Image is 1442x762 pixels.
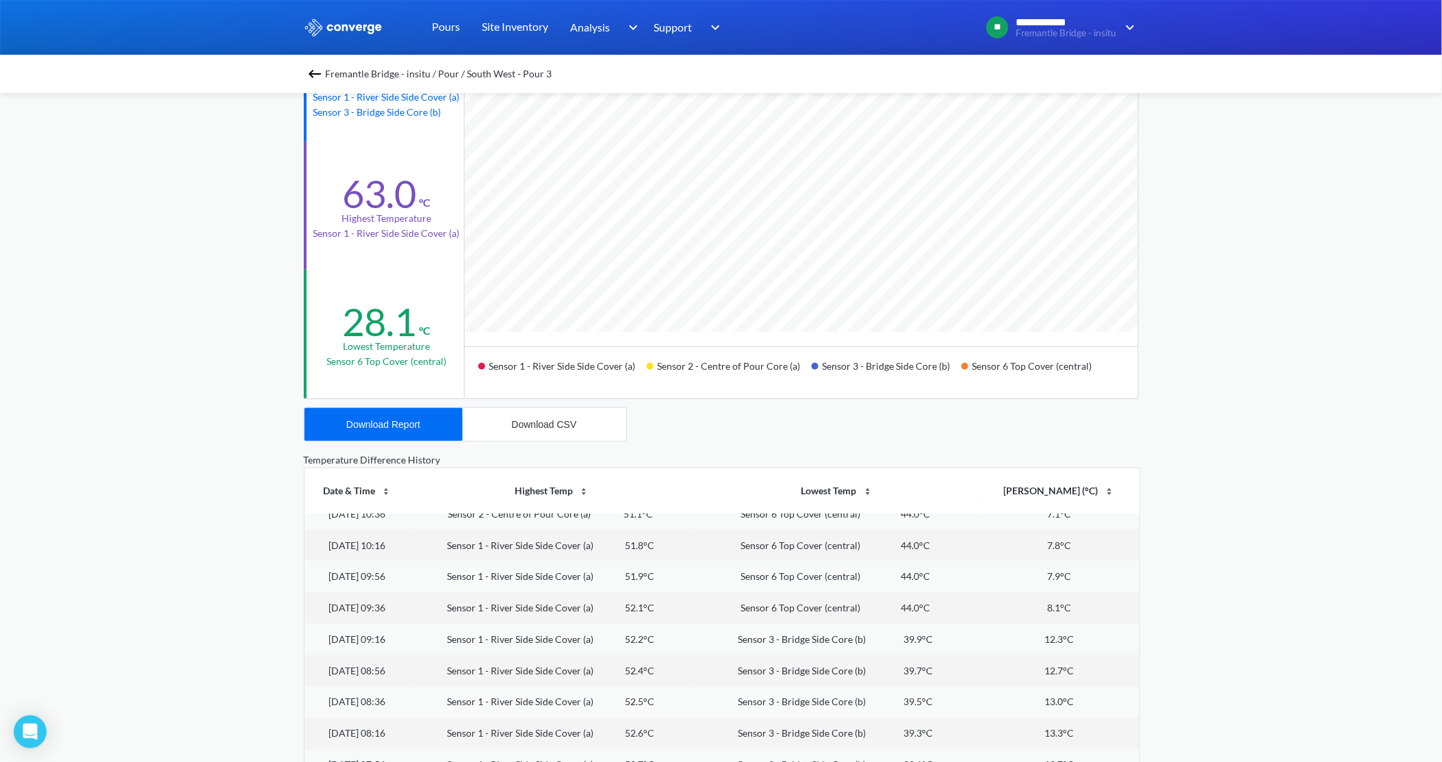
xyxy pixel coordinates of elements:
div: Sensor 2 - Centre of Pour Core (a) [448,507,591,522]
td: 13.0°C [979,687,1139,718]
img: sort-icon.svg [862,486,873,497]
img: downArrow.svg [702,19,724,36]
td: 12.7°C [979,655,1139,687]
div: Temperature Difference History [304,453,1139,468]
div: Sensor 1 - River Side Side Cover (a) [478,355,647,388]
div: 39.7°C [904,663,934,678]
td: 8.1°C [979,592,1139,624]
td: [DATE] 09:56 [305,561,410,592]
div: 44.0°C [901,538,931,553]
img: downArrow.svg [619,19,641,36]
span: Fremantle Bridge - insitu [1016,28,1117,38]
div: Sensor 1 - River Side Side Cover (a) [447,663,593,678]
td: 7.9°C [979,561,1139,592]
div: 52.5°C [625,695,654,710]
div: 39.9°C [904,632,934,647]
img: downArrow.svg [1117,19,1139,36]
div: Sensor 6 Top Cover (central) [741,569,860,584]
div: 52.6°C [625,726,654,741]
div: Sensor 6 Top Cover (central) [741,538,860,553]
td: [DATE] 10:36 [305,498,410,529]
th: Highest Temp [410,468,695,513]
div: 51.1°C [624,507,654,522]
td: 7.1°C [979,498,1139,529]
div: Sensor 1 - River Side Side Cover (a) [447,538,593,553]
td: [DATE] 08:36 [305,687,410,718]
div: Sensor 3 - Bridge Side Core (b) [738,632,866,647]
img: sort-icon.svg [578,486,589,497]
p: Sensor 1 - River Side Side Cover (a) [313,226,460,241]
td: 13.3°C [979,718,1139,750]
div: Download Report [346,419,420,430]
div: 39.3°C [904,726,934,741]
td: [DATE] 09:16 [305,624,410,655]
td: [DATE] 08:56 [305,655,410,687]
td: [DATE] 10:16 [305,530,410,561]
p: Sensor 1 - River Side Side Cover (a) [313,90,460,105]
span: Fremantle Bridge - insitu / Pour / South West - Pour 3 [326,64,552,84]
div: Sensor 1 - River Side Side Cover (a) [447,600,593,615]
div: Download CSV [512,419,577,430]
img: backspace.svg [307,66,323,82]
td: 12.3°C [979,624,1139,655]
img: logo_ewhite.svg [304,18,383,36]
div: 63.0 [342,170,416,217]
div: 39.5°C [904,695,934,710]
div: Sensor 6 Top Cover (central) [741,507,860,522]
div: 52.1°C [625,600,654,615]
button: Download Report [305,408,463,441]
div: 44.0°C [901,569,931,584]
td: [DATE] 08:16 [305,718,410,750]
div: Sensor 1 - River Side Side Cover (a) [447,695,593,710]
span: Analysis [571,18,610,36]
img: sort-icon.svg [1104,486,1115,497]
td: 7.8°C [979,530,1139,561]
div: Open Intercom Messenger [14,715,47,748]
div: Sensor 6 Top Cover (central) [741,600,860,615]
div: Sensor 1 - River Side Side Cover (a) [447,632,593,647]
div: 44.0°C [901,600,931,615]
th: Date & Time [305,468,410,513]
div: Sensor 1 - River Side Side Cover (a) [447,726,593,741]
div: Highest temperature [342,211,431,226]
div: 52.4°C [625,663,654,678]
div: Sensor 2 - Centre of Pour Core (a) [647,355,812,388]
div: Lowest temperature [343,339,430,354]
th: [PERSON_NAME] (°C) [979,468,1139,513]
img: sort-icon.svg [381,486,391,497]
div: Sensor 3 - Bridge Side Core (b) [738,695,866,710]
td: [DATE] 09:36 [305,592,410,624]
div: 52.2°C [625,632,654,647]
div: 51.8°C [625,538,654,553]
div: 44.0°C [901,507,931,522]
p: Sensor 3 - Bridge Side Core (b) [313,105,460,120]
div: Sensor 3 - Bridge Side Core (b) [738,726,866,741]
div: Sensor 3 - Bridge Side Core (b) [812,355,962,388]
div: Sensor 6 Top Cover (central) [962,355,1103,388]
button: Download CSV [463,408,626,441]
div: Sensor 3 - Bridge Side Core (b) [738,663,866,678]
div: 51.9°C [625,569,654,584]
div: 28.1 [342,299,416,345]
p: Sensor 6 Top Cover (central) [326,354,446,369]
div: Sensor 1 - River Side Side Cover (a) [447,569,593,584]
th: Lowest Temp [695,468,979,513]
span: Support [654,18,693,36]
